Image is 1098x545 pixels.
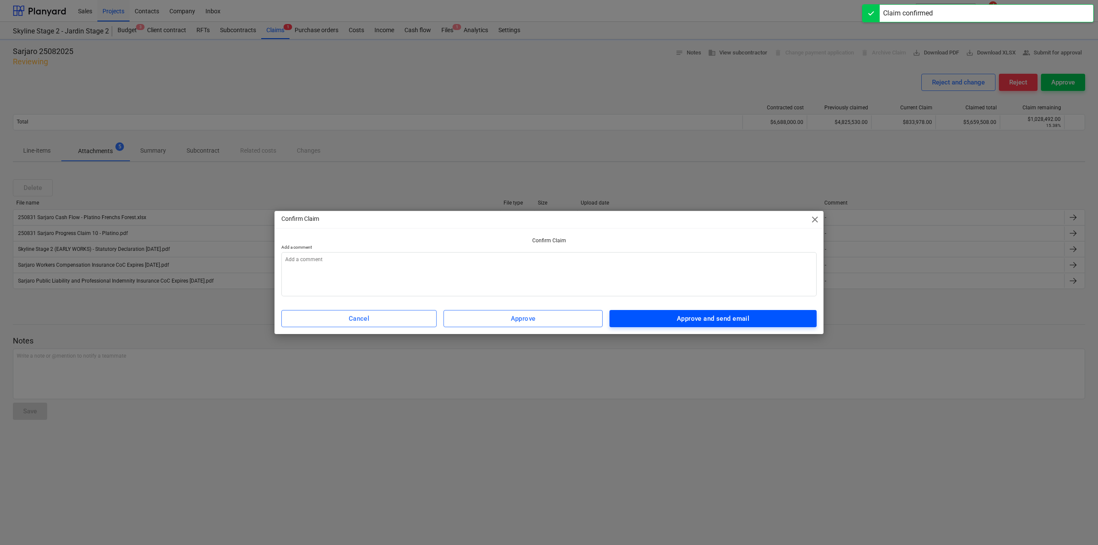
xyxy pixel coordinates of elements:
p: Confirm Claim [281,214,319,223]
iframe: Chat Widget [1055,504,1098,545]
div: Cancel [349,313,370,324]
div: Claim confirmed [883,8,933,18]
button: Approve [443,310,603,327]
p: Add a comment [281,244,817,252]
span: close [810,214,820,225]
div: Approve and send email [677,313,749,324]
button: Cancel [281,310,437,327]
p: Confirm Claim [281,237,817,244]
div: Approve [511,313,536,324]
button: Approve and send email [609,310,817,327]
